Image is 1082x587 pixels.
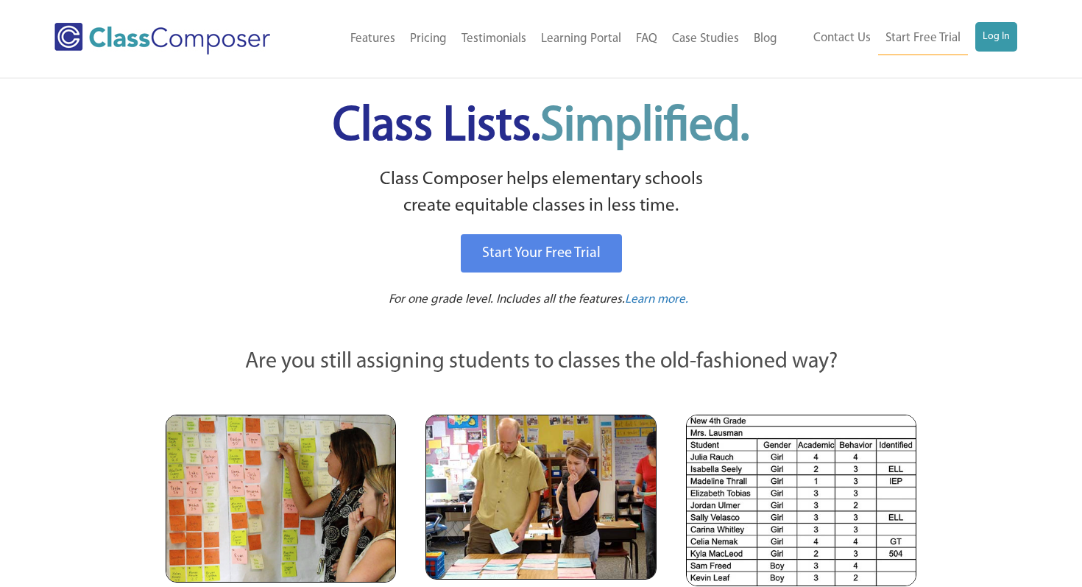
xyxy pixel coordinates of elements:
[166,346,916,379] p: Are you still assigning students to classes the old-fashioned way?
[625,291,688,309] a: Learn more.
[454,23,534,55] a: Testimonials
[625,293,688,306] span: Learn more.
[461,234,622,273] a: Start Your Free Trial
[163,166,919,220] p: Class Composer helps elementary schools create equitable classes in less time.
[333,103,749,151] span: Class Lists.
[806,22,878,55] a: Contact Us
[166,415,396,583] img: Teachers Looking at Sticky Notes
[534,23,629,55] a: Learning Portal
[425,415,656,579] img: Blue and Pink Paper Cards
[308,23,785,55] nav: Header Menu
[403,23,454,55] a: Pricing
[878,22,968,55] a: Start Free Trial
[665,23,746,55] a: Case Studies
[629,23,665,55] a: FAQ
[686,415,916,586] img: Spreadsheets
[482,246,601,261] span: Start Your Free Trial
[54,23,270,55] img: Class Composer
[343,23,403,55] a: Features
[975,22,1017,52] a: Log In
[540,103,749,151] span: Simplified.
[785,22,1017,55] nav: Header Menu
[746,23,785,55] a: Blog
[389,293,625,306] span: For one grade level. Includes all the features.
